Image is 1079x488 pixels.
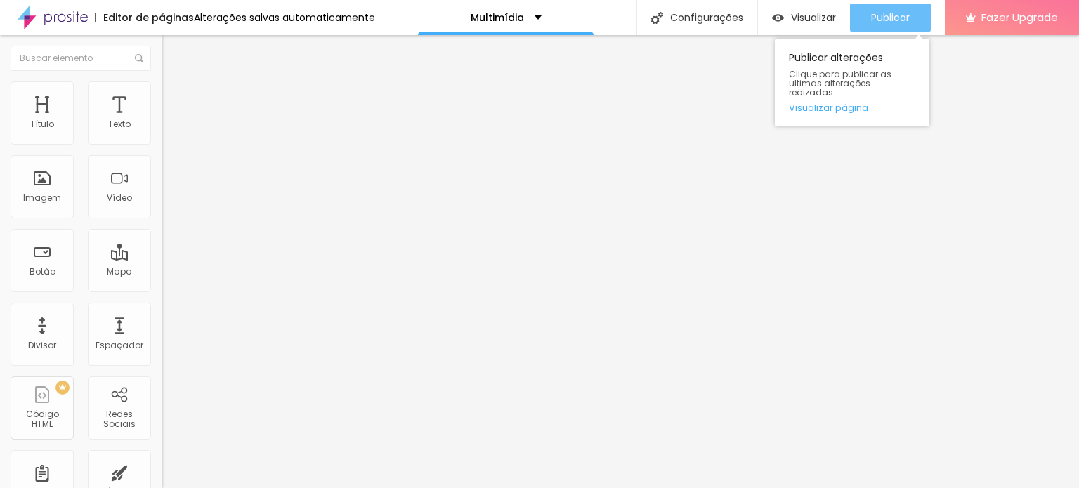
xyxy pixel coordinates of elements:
p: Multimídia [471,13,524,22]
input: Buscar elemento [11,46,151,71]
a: Visualizar página [789,103,915,112]
div: Alterações salvas automaticamente [194,13,375,22]
span: Publicar [871,12,910,23]
div: Espaçador [96,341,143,350]
div: Imagem [23,193,61,203]
div: Mapa [107,267,132,277]
div: Vídeo [107,193,132,203]
div: Publicar alterações [775,39,929,126]
span: Visualizar [791,12,836,23]
div: Editor de páginas [95,13,194,22]
img: Icone [651,12,663,24]
div: Título [30,119,54,129]
img: view-1.svg [772,12,784,24]
span: Clique para publicar as ultimas alterações reaizadas [789,70,915,98]
iframe: Editor [162,35,1079,488]
div: Botão [30,267,55,277]
div: Divisor [28,341,56,350]
span: Fazer Upgrade [981,11,1058,23]
img: Icone [135,54,143,62]
div: Código HTML [14,409,70,430]
button: Visualizar [758,4,850,32]
div: Texto [108,119,131,129]
button: Publicar [850,4,931,32]
div: Redes Sociais [91,409,147,430]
